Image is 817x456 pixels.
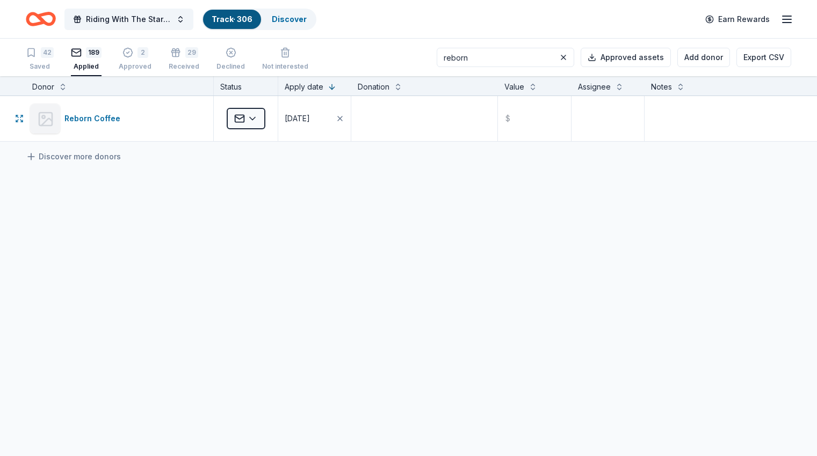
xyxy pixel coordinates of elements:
div: Declined [216,62,245,71]
div: 29 [185,47,198,58]
button: Track· 306Discover [202,9,316,30]
button: 189Applied [71,43,102,76]
div: Reborn Coffee [64,112,125,125]
a: Discover [272,14,307,24]
div: 189 [86,47,102,58]
div: Apply date [285,80,323,93]
div: Value [504,80,524,93]
div: Applied [71,62,102,71]
div: Donation [358,80,389,93]
a: Home [26,6,56,32]
a: Discover more donors [26,150,121,163]
button: Riding With The Stars Gala [64,9,193,30]
button: Add donor [677,48,730,67]
div: Approved [119,62,151,71]
span: Riding With The Stars Gala [86,13,172,26]
div: Saved [26,62,54,71]
div: Donor [32,80,54,93]
div: Status [214,76,278,95]
button: Reborn Coffee [30,104,205,134]
button: [DATE] [278,96,351,141]
div: 42 [41,47,54,58]
div: Received [169,62,199,71]
div: 2 [138,47,148,58]
button: Approved assets [581,48,671,67]
div: Notes [651,80,672,93]
div: Assignee [578,80,611,93]
button: Not interested [262,43,308,76]
a: Track· 306 [212,14,252,24]
a: Earn Rewards [699,10,776,29]
input: Search applied [437,48,574,67]
button: 2Approved [119,43,151,76]
button: Export CSV [736,48,791,67]
button: 42Saved [26,43,54,76]
button: Declined [216,43,245,76]
button: 29Received [169,43,199,76]
div: [DATE] [285,112,310,125]
div: Not interested [262,62,308,71]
